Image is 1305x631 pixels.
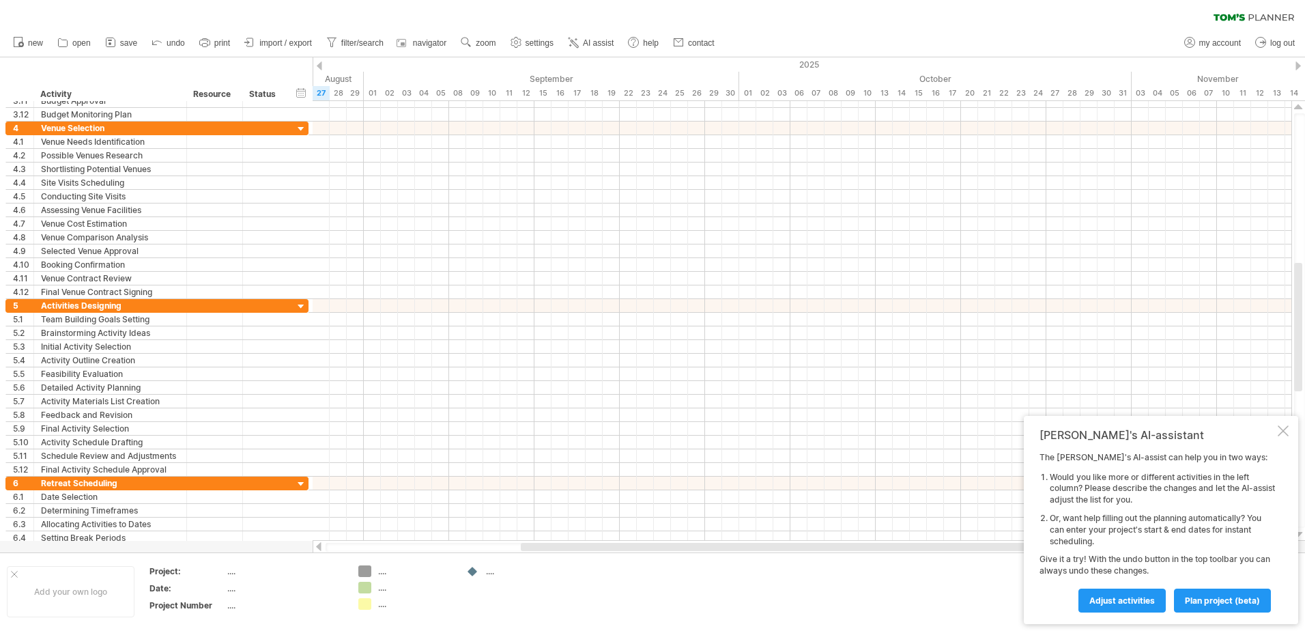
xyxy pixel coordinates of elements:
[313,86,330,100] div: Wednesday, 27 August 2025
[1200,86,1217,100] div: Friday, 7 November 2025
[13,176,33,189] div: 4.4
[507,34,558,52] a: settings
[670,34,719,52] a: contact
[13,408,33,421] div: 5.8
[1098,86,1115,100] div: Thursday, 30 October 2025
[1039,428,1275,442] div: [PERSON_NAME]'s AI-assistant
[534,86,551,100] div: Monday, 15 September 2025
[13,285,33,298] div: 4.12
[13,422,33,435] div: 5.9
[859,86,876,100] div: Friday, 10 October 2025
[893,86,910,100] div: Tuesday, 14 October 2025
[364,86,381,100] div: Monday, 1 September 2025
[807,86,824,100] div: Tuesday, 7 October 2025
[13,108,33,121] div: 3.12
[13,313,33,326] div: 5.1
[13,531,33,544] div: 6.4
[13,477,33,490] div: 6
[378,565,453,577] div: ....
[1268,86,1285,100] div: Thursday, 13 November 2025
[876,86,893,100] div: Monday, 13 October 2025
[773,86,790,100] div: Friday, 3 October 2025
[1080,86,1098,100] div: Wednesday, 29 October 2025
[41,299,180,312] div: Activities Designing
[551,86,569,100] div: Tuesday, 16 September 2025
[13,381,33,394] div: 5.6
[41,531,180,544] div: Setting Break Periods
[7,566,134,617] div: Add your own logo
[910,86,927,100] div: Wednesday, 15 October 2025
[1181,34,1245,52] a: my account
[13,244,33,257] div: 4.9
[13,367,33,380] div: 5.5
[41,354,180,367] div: Activity Outline Creation
[13,149,33,162] div: 4.2
[196,34,234,52] a: print
[347,86,364,100] div: Friday, 29 August 2025
[13,395,33,408] div: 5.7
[457,34,500,52] a: zoom
[41,135,180,148] div: Venue Needs Identification
[227,600,342,611] div: ....
[102,34,141,52] a: save
[13,436,33,449] div: 5.10
[643,38,659,48] span: help
[28,38,43,48] span: new
[13,490,33,503] div: 6.1
[944,86,961,100] div: Friday, 17 October 2025
[13,326,33,339] div: 5.2
[13,135,33,148] div: 4.1
[41,463,180,476] div: Final Activity Schedule Approval
[398,86,415,100] div: Wednesday, 3 September 2025
[671,86,688,100] div: Thursday, 25 September 2025
[1078,589,1166,613] a: Adjust activities
[13,258,33,271] div: 4.10
[654,86,671,100] div: Wednesday, 24 September 2025
[620,86,637,100] div: Monday, 22 September 2025
[249,87,279,101] div: Status
[790,86,807,100] div: Monday, 6 October 2025
[41,122,180,135] div: Venue Selection
[378,598,453,610] div: ....
[41,231,180,244] div: Venue Comparison Analysis
[1046,86,1063,100] div: Monday, 27 October 2025
[476,38,496,48] span: zoom
[41,449,180,462] div: Schedule Review and Adjustments
[1183,86,1200,100] div: Thursday, 6 November 2025
[688,38,715,48] span: contact
[500,86,517,100] div: Thursday, 11 September 2025
[227,583,342,594] div: ....
[1089,595,1155,606] span: Adjust activities
[1252,34,1299,52] a: log out
[583,38,614,48] span: AI assist
[323,34,388,52] a: filter/search
[449,86,466,100] div: Monday, 8 September 2025
[1149,86,1166,100] div: Tuesday, 4 November 2025
[961,86,978,100] div: Monday, 20 October 2025
[688,86,705,100] div: Friday, 26 September 2025
[1063,86,1080,100] div: Tuesday, 28 October 2025
[193,87,235,101] div: Resource
[395,34,450,52] a: navigator
[1199,38,1241,48] span: my account
[54,34,95,52] a: open
[1234,86,1251,100] div: Tuesday, 11 November 2025
[739,72,1132,86] div: October 2025
[72,38,91,48] span: open
[625,34,663,52] a: help
[149,600,225,611] div: Project Number
[41,367,180,380] div: Feasibility Evaluation
[1166,86,1183,100] div: Wednesday, 5 November 2025
[705,86,722,100] div: Monday, 29 September 2025
[13,190,33,203] div: 4.5
[41,204,180,216] div: Assessing Venue Facilities
[41,422,180,435] div: Final Activity Selection
[432,86,449,100] div: Friday, 5 September 2025
[341,38,384,48] span: filter/search
[381,86,398,100] div: Tuesday, 2 September 2025
[167,38,185,48] span: undo
[739,86,756,100] div: Wednesday, 1 October 2025
[1251,86,1268,100] div: Wednesday, 12 November 2025
[149,565,225,577] div: Project:
[13,449,33,462] div: 5.11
